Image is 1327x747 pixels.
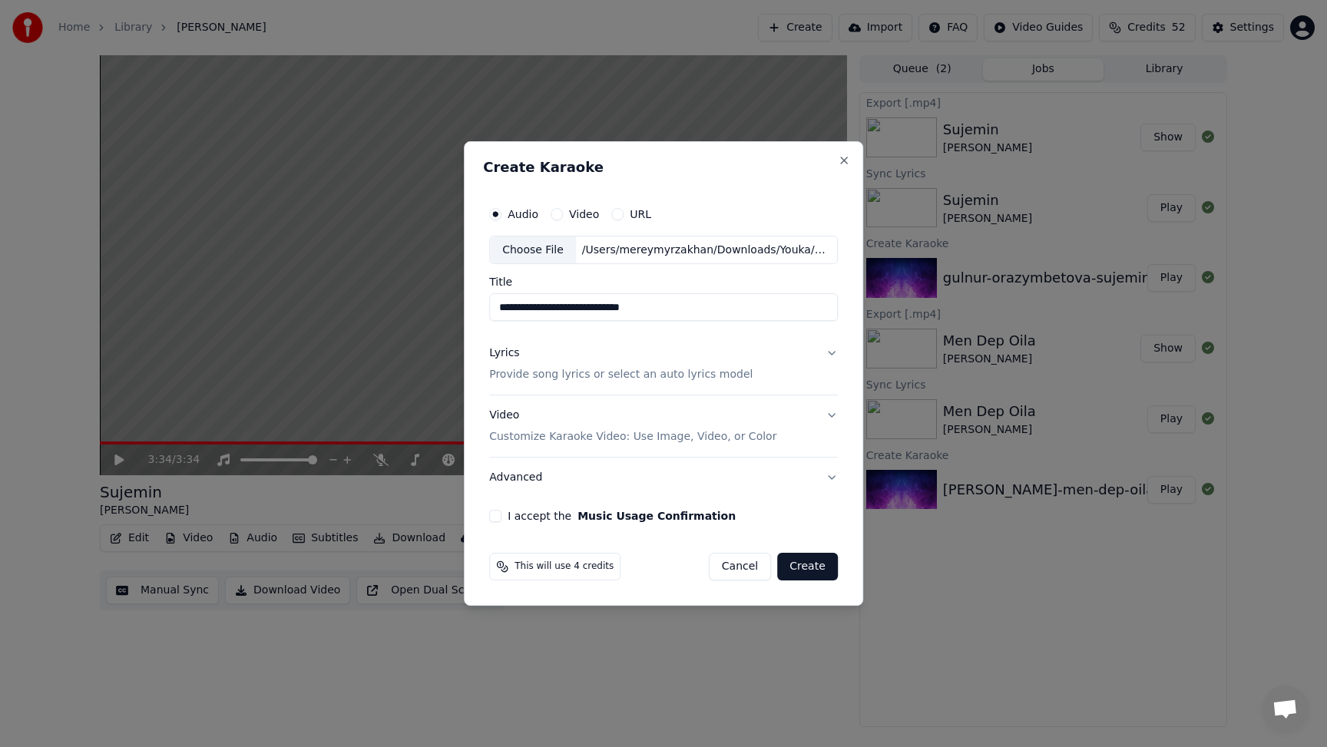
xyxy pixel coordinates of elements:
label: Audio [508,209,538,220]
span: This will use 4 credits [515,560,614,573]
button: I accept the [577,511,736,521]
div: /Users/mereymyrzakhan/Downloads/Youka/narkenzhe-serikbaeva-ak-armanym_([DOMAIN_NAME]).mp3 [576,243,837,258]
p: Provide song lyrics or select an auto lyrics model [489,368,753,383]
div: Video [489,408,776,445]
p: Customize Karaoke Video: Use Image, Video, or Color [489,429,776,445]
h2: Create Karaoke [483,160,844,174]
button: Cancel [709,553,771,580]
label: I accept the [508,511,736,521]
label: URL [630,209,651,220]
button: Advanced [489,458,838,497]
div: Choose File [490,236,576,264]
label: Title [489,277,838,288]
button: Create [777,553,838,580]
button: VideoCustomize Karaoke Video: Use Image, Video, or Color [489,396,838,458]
label: Video [569,209,599,220]
div: Lyrics [489,346,519,362]
button: LyricsProvide song lyrics or select an auto lyrics model [489,334,838,395]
